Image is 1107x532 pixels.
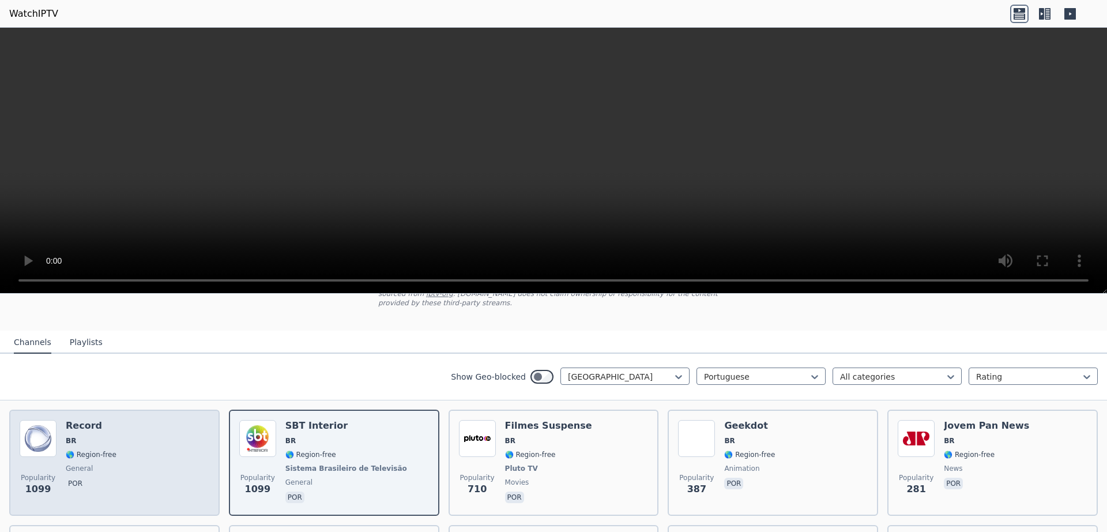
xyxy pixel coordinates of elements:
[944,478,963,489] p: por
[66,450,116,459] span: 🌎 Region-free
[505,492,524,503] p: por
[426,290,453,298] a: iptv-org
[505,464,538,473] span: Pluto TV
[14,332,51,354] button: Channels
[239,420,276,457] img: SBT Interior
[25,482,51,496] span: 1099
[451,371,526,383] label: Show Geo-blocked
[285,450,336,459] span: 🌎 Region-free
[20,420,57,457] img: Record
[944,436,954,445] span: BR
[66,420,116,432] h6: Record
[678,420,715,457] img: Geekdot
[285,436,296,445] span: BR
[21,473,55,482] span: Popularity
[505,420,592,432] h6: Filmes Suspense
[679,473,714,482] span: Popularity
[66,478,85,489] p: por
[378,280,729,308] p: [DOMAIN_NAME] does not host or serve any video content directly. All streams available here are s...
[66,436,76,445] span: BR
[724,420,775,432] h6: Geekdot
[724,464,759,473] span: animation
[66,464,93,473] span: general
[245,482,271,496] span: 1099
[285,464,407,473] span: Sistema Brasileiro de Televisão
[724,450,775,459] span: 🌎 Region-free
[944,420,1029,432] h6: Jovem Pan News
[9,7,58,21] a: WatchIPTV
[460,473,495,482] span: Popularity
[944,464,962,473] span: news
[898,420,935,457] img: Jovem Pan News
[899,473,933,482] span: Popularity
[459,420,496,457] img: Filmes Suspense
[285,420,409,432] h6: SBT Interior
[944,450,995,459] span: 🌎 Region-free
[505,450,556,459] span: 🌎 Region-free
[468,482,487,496] span: 710
[285,478,312,487] span: general
[240,473,275,482] span: Popularity
[724,478,743,489] p: por
[285,492,304,503] p: por
[906,482,925,496] span: 281
[505,436,515,445] span: BR
[724,436,735,445] span: BR
[687,482,706,496] span: 387
[505,478,529,487] span: movies
[70,332,103,354] button: Playlists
